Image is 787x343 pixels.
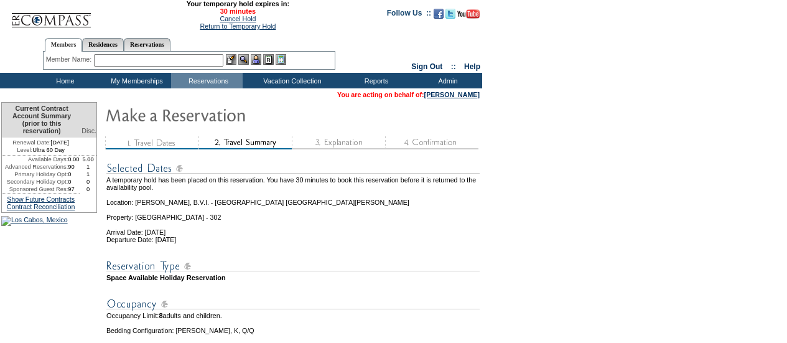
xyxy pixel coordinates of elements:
td: Location: [PERSON_NAME], B.V.I. - [GEOGRAPHIC_DATA] [GEOGRAPHIC_DATA][PERSON_NAME] [106,191,480,206]
img: b_calculator.gif [276,54,286,65]
a: Show Future Contracts [7,195,75,203]
td: Bedding Configuration: [PERSON_NAME], K, Q/Q [106,327,480,334]
td: 0 [68,171,80,178]
span: Level: [17,146,32,154]
img: Reservations [263,54,274,65]
img: Make Reservation [105,102,354,127]
td: Advanced Reservations: [2,163,68,171]
td: 1 [80,163,96,171]
td: Arrival Date: [DATE] [106,221,480,236]
td: 97 [68,186,80,193]
a: Sign Out [411,62,442,71]
a: Reservations [124,38,170,51]
span: 30 minutes [98,7,378,15]
td: Property: [GEOGRAPHIC_DATA] - 302 [106,206,480,221]
td: 0 [80,186,96,193]
a: Subscribe to our YouTube Channel [457,12,480,20]
td: Reports [339,73,411,88]
div: Member Name: [46,54,94,65]
td: 0.00 [68,156,80,163]
td: Follow Us :: [387,7,431,22]
td: Ultra 60 Day [2,146,80,156]
td: Primary Holiday Opt: [2,171,68,178]
td: 90 [68,163,80,171]
img: View [238,54,249,65]
img: subTtlResType.gif [106,258,480,274]
a: Cancel Hold [220,15,256,22]
a: Members [45,38,83,52]
img: Subscribe to our YouTube Channel [457,9,480,19]
span: :: [451,62,456,71]
td: Occupancy Limit: adults and children. [106,312,480,319]
span: Disc. [81,127,96,134]
a: Residences [82,38,124,51]
img: Los Cabos, Mexico [1,216,68,226]
td: Current Contract Account Summary (prior to this reservation) [2,103,80,138]
a: [PERSON_NAME] [424,91,480,98]
img: subTtlOccupancy.gif [106,296,480,312]
td: Vacation Collection [243,73,339,88]
td: Home [28,73,100,88]
img: step4_state1.gif [385,136,478,149]
a: Contract Reconciliation [7,203,75,210]
td: 0 [68,178,80,186]
img: step1_state3.gif [105,136,198,149]
span: Renewal Date: [12,139,50,146]
img: step2_state2.gif [198,136,292,149]
span: 8 [159,312,162,319]
td: Secondary Holiday Opt: [2,178,68,186]
img: subTtlSelectedDates.gif [106,161,480,176]
td: [DATE] [2,138,80,146]
td: A temporary hold has been placed on this reservation. You have 30 minutes to book this reservatio... [106,176,480,191]
img: Compass Home [11,2,91,28]
td: Space Available Holiday Reservation [106,274,480,281]
td: 5.00 [80,156,96,163]
td: Sponsored Guest Res: [2,186,68,193]
td: Departure Date: [DATE] [106,236,480,243]
img: Follow us on Twitter [445,9,455,19]
span: You are acting on behalf of: [337,91,480,98]
a: Return to Temporary Hold [200,22,276,30]
img: b_edit.gif [226,54,236,65]
td: 0 [80,178,96,186]
td: My Memberships [100,73,171,88]
a: Become our fan on Facebook [434,12,444,20]
td: Admin [411,73,482,88]
a: Help [464,62,480,71]
td: Reservations [171,73,243,88]
img: Impersonate [251,54,261,65]
td: 1 [80,171,96,178]
a: Follow us on Twitter [445,12,455,20]
img: step3_state1.gif [292,136,385,149]
img: Become our fan on Facebook [434,9,444,19]
td: Available Days: [2,156,68,163]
